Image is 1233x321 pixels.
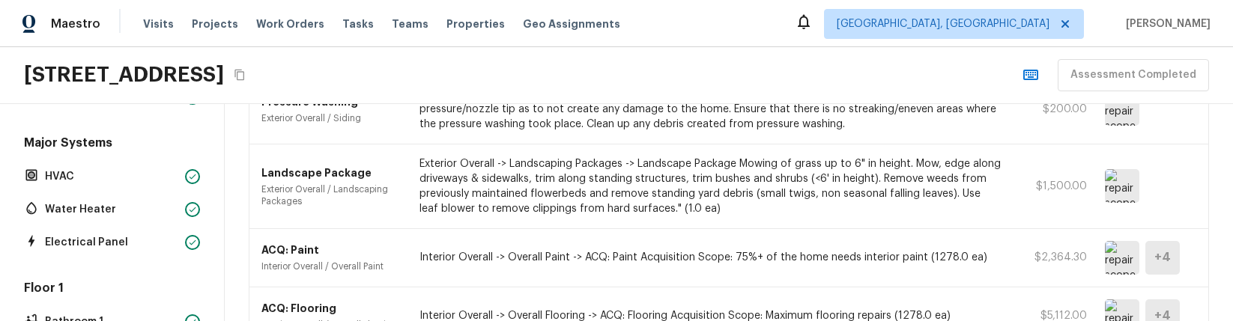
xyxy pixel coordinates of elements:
p: Protect areas as needed for pressure washing. Pressure wash the siding on the home using the appr... [419,87,1002,132]
p: Interior Overall / Overall Paint [261,260,402,272]
p: Exterior Overall / Landscaping Packages [261,183,402,207]
p: Interior Overall -> Overall Paint -> ACQ: Paint Acquisition Scope: 75%+ of the home needs interio... [419,250,1002,265]
span: Tasks [342,19,374,29]
span: Properties [446,16,505,31]
h5: Major Systems [21,135,203,154]
span: Projects [192,16,238,31]
span: Visits [143,16,174,31]
span: Maestro [51,16,100,31]
button: Copy Address [230,65,249,85]
img: repair scope asset [1105,241,1139,275]
p: Electrical Panel [45,235,179,250]
span: Work Orders [256,16,324,31]
h2: [STREET_ADDRESS] [24,61,224,88]
span: Geo Assignments [523,16,620,31]
p: Landscape Package [261,165,402,180]
p: HVAC [45,169,179,184]
p: ACQ: Paint [261,242,402,257]
img: repair scope asset [1105,169,1139,203]
p: Exterior Overall -> Landscaping Packages -> Landscape Package Mowing of grass up to 6" in height.... [419,156,1002,216]
span: [GEOGRAPHIC_DATA], [GEOGRAPHIC_DATA] [837,16,1049,31]
img: repair scope asset [1105,92,1139,126]
p: $2,364.30 [1020,250,1087,265]
p: ACQ: Flooring [261,301,402,316]
h5: Floor 1 [21,280,203,299]
span: Teams [392,16,428,31]
p: $200.00 [1020,102,1087,117]
p: Water Heater [45,202,179,217]
h5: + 4 [1154,249,1171,266]
p: Exterior Overall / Siding [261,112,402,124]
span: [PERSON_NAME] [1120,16,1211,31]
p: $1,500.00 [1020,179,1087,194]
